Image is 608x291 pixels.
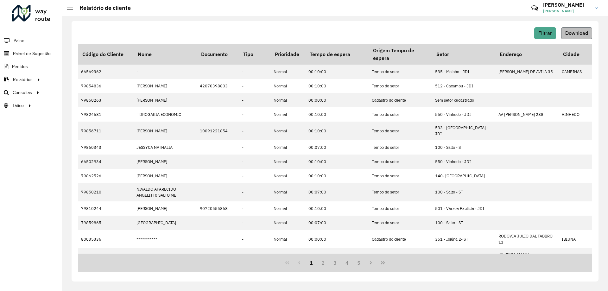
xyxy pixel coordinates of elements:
[133,93,197,107] td: [PERSON_NAME]
[239,65,270,79] td: -
[270,216,305,230] td: Normal
[13,50,51,57] span: Painel de Sugestão
[270,93,305,107] td: Normal
[133,79,197,93] td: [PERSON_NAME]
[270,230,305,248] td: Normal
[197,201,239,216] td: 90720555868
[305,183,369,201] td: 00:07:00
[270,107,305,122] td: Normal
[305,169,369,183] td: 00:10:00
[305,230,369,248] td: 00:00:00
[78,79,133,93] td: 79854836
[270,155,305,169] td: Normal
[432,216,495,230] td: 100 - Salto - ST
[369,169,432,183] td: Tempo do setor
[133,183,197,201] td: NIVALDO APARECIDO ANGELITT0 SALTO ME
[133,44,197,65] th: Nome
[369,140,432,155] td: Tempo do setor
[305,140,369,155] td: 00:07:00
[270,65,305,79] td: Normal
[239,79,270,93] td: -
[561,27,592,39] button: Download
[78,201,133,216] td: 79810244
[432,169,495,183] td: 140- [GEOGRAPHIC_DATA]
[13,76,33,83] span: Relatórios
[369,183,432,201] td: Tempo do setor
[270,79,305,93] td: Normal
[197,122,239,140] td: 10091221854
[133,201,197,216] td: [PERSON_NAME]
[13,89,32,96] span: Consultas
[239,44,270,65] th: Tipo
[305,155,369,169] td: 00:10:00
[239,169,270,183] td: -
[78,140,133,155] td: 79860343
[270,140,305,155] td: Normal
[495,44,559,65] th: Endereço
[305,65,369,79] td: 00:10:00
[305,44,369,65] th: Tempo de espera
[12,63,28,70] span: Pedidos
[78,65,133,79] td: 66569362
[197,44,239,65] th: Documento
[197,79,239,93] td: 42070398803
[133,65,197,79] td: -
[133,248,197,267] td: .
[133,169,197,183] td: [PERSON_NAME]
[432,44,495,65] th: Setor
[239,216,270,230] td: -
[305,257,317,269] button: 1
[432,79,495,93] td: 512 - Caxambú - JDI
[538,30,552,36] span: Filtrar
[239,201,270,216] td: -
[133,216,197,230] td: [GEOGRAPHIC_DATA]
[369,155,432,169] td: Tempo do setor
[133,107,197,122] td: '' DROGARIA ECONOMIC
[369,65,432,79] td: Tempo do setor
[369,107,432,122] td: Tempo do setor
[78,216,133,230] td: 79859865
[341,257,353,269] button: 4
[133,122,197,140] td: [PERSON_NAME]
[369,79,432,93] td: Tempo do setor
[78,107,133,122] td: 79824681
[270,183,305,201] td: Normal
[239,122,270,140] td: -
[239,183,270,201] td: -
[78,44,133,65] th: Código do Cliente
[12,102,24,109] span: Tático
[78,93,133,107] td: 79850263
[317,257,329,269] button: 2
[78,230,133,248] td: 80035336
[305,248,369,267] td: 00:00:00
[369,122,432,140] td: Tempo do setor
[353,257,365,269] button: 5
[305,79,369,93] td: 00:10:00
[305,107,369,122] td: 00:10:00
[432,183,495,201] td: 100 - Salto - ST
[432,248,495,267] td: Sem setor cadastrado
[239,155,270,169] td: -
[432,93,495,107] td: Sem setor cadastrado
[270,169,305,183] td: Normal
[495,107,559,122] td: AV [PERSON_NAME] 288
[369,201,432,216] td: Tempo do setor
[329,257,341,269] button: 3
[305,93,369,107] td: 00:00:00
[432,65,495,79] td: 535 - Moinho - JDI
[369,93,432,107] td: Cadastro do cliente
[305,216,369,230] td: 00:07:00
[239,107,270,122] td: -
[78,155,133,169] td: 66502934
[78,248,133,267] td: 66569044
[495,248,559,267] td: [PERSON_NAME] (RESIDENCIAL SAO 608
[369,216,432,230] td: Tempo do setor
[270,201,305,216] td: Normal
[305,122,369,140] td: 00:10:00
[270,44,305,65] th: Prioridade
[528,1,541,15] a: Contato Rápido
[543,2,591,8] h3: [PERSON_NAME]
[377,257,389,269] button: Last Page
[369,248,432,267] td: Cadastro do cliente
[239,230,270,248] td: -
